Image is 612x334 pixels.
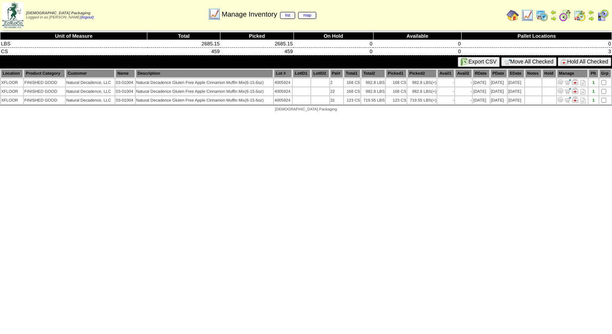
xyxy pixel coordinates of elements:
i: Note [580,89,585,95]
th: Customer [66,69,115,78]
td: Natural Decadence, LLC [66,78,115,87]
td: 719.55 LBS [407,96,437,104]
img: calendarcustomer.gif [597,9,609,22]
td: 0 [373,40,462,48]
img: arrowright.gif [550,15,557,22]
td: [DATE] [508,87,524,95]
td: 31 [330,96,343,104]
td: 168 CS [344,78,361,87]
a: list [280,12,295,19]
img: arrowleft.gif [588,9,594,15]
th: Total2 [361,69,385,78]
td: 4005924 [274,96,292,104]
td: Natural Decadence, LLC [66,87,115,95]
td: 4005924 [274,78,292,87]
td: 03-01004 [115,78,135,87]
th: LotID1 [293,69,310,78]
th: Lot # [274,69,292,78]
img: calendarprod.gif [536,9,548,22]
th: Picked1 [386,69,407,78]
img: line_graph.gif [208,8,220,20]
img: Move [565,97,571,103]
span: Logged in as [PERSON_NAME] [26,11,94,20]
td: 982.8 LBS [407,87,437,95]
td: [DATE] [473,96,490,104]
td: [DATE] [508,96,524,104]
td: 168 CS [386,78,407,87]
i: Note [580,98,585,104]
th: Avail1 [437,69,454,78]
th: PDate [490,69,507,78]
img: cart.gif [504,59,510,65]
td: [DATE] [490,78,507,87]
th: Avail2 [455,69,472,78]
button: Move All Checked [501,57,557,66]
td: Natural Decadence Gluten Free Apple Cinnamon Muffin Mix(6-15.6oz) [136,96,273,104]
div: (+) [431,98,436,103]
th: Manage [557,69,588,78]
td: - [437,87,454,95]
img: home.gif [507,9,519,22]
td: 0 [373,48,462,55]
td: 0 [462,40,612,48]
th: RDate [473,69,490,78]
td: - [455,78,472,87]
img: arrowright.gif [588,15,594,22]
div: (+) [431,89,436,94]
img: arrowleft.gif [550,9,557,15]
th: Location [1,69,23,78]
span: [DEMOGRAPHIC_DATA] Packaging [275,107,337,112]
img: hold.gif [561,59,567,65]
th: Description [136,69,273,78]
img: Manage Hold [572,79,578,85]
div: 1 [589,89,598,94]
td: 459 [220,48,293,55]
td: Natural Decadence Gluten Free Apple Cinnamon Muffin Mix(6-15.6oz) [136,87,273,95]
td: Natural Decadence Gluten Free Apple Cinnamon Muffin Mix(6-15.6oz) [136,78,273,87]
td: 982.8 LBS [407,78,437,87]
i: Note [580,80,585,86]
th: LotID2 [311,69,329,78]
th: Picked [220,32,293,40]
button: Export CSV [458,57,500,67]
td: 3 [462,48,612,55]
a: (logout) [81,15,94,20]
td: [DATE] [473,87,490,95]
td: XFLOOR [1,96,23,104]
th: Pallet Locations [462,32,612,40]
td: LBS [0,40,147,48]
button: Hold All Checked [558,57,611,66]
img: excel.gif [461,58,469,66]
td: 4005924 [274,87,292,95]
td: FINISHED GOOD [24,78,65,87]
td: [DATE] [473,78,490,87]
td: 168 CS [344,87,361,95]
th: Pal# [330,69,343,78]
th: Plt [589,69,598,78]
td: Natural Decadence, LLC [66,96,115,104]
div: (+) [431,80,436,85]
th: On Hold [293,32,373,40]
td: 123 CS [386,96,407,104]
td: 982.8 LBS [361,78,385,87]
th: Hold [542,69,556,78]
td: [DATE] [490,87,507,95]
td: XFLOOR [1,87,23,95]
td: 2685.15 [147,40,220,48]
th: EDate [508,69,524,78]
td: 22 [330,87,343,95]
th: Picked2 [407,69,437,78]
th: Name [115,69,135,78]
td: 0 [293,48,373,55]
span: [DEMOGRAPHIC_DATA] Packaging [26,11,90,15]
div: 1 [589,98,598,103]
th: Notes [525,69,541,78]
img: Adjust [557,79,564,85]
th: Total [147,32,220,40]
td: 168 CS [386,87,407,95]
img: Manage Hold [572,88,578,94]
th: Available [373,32,462,40]
td: - [455,96,472,104]
span: Manage Inventory [222,10,316,18]
td: 03-01004 [115,96,135,104]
